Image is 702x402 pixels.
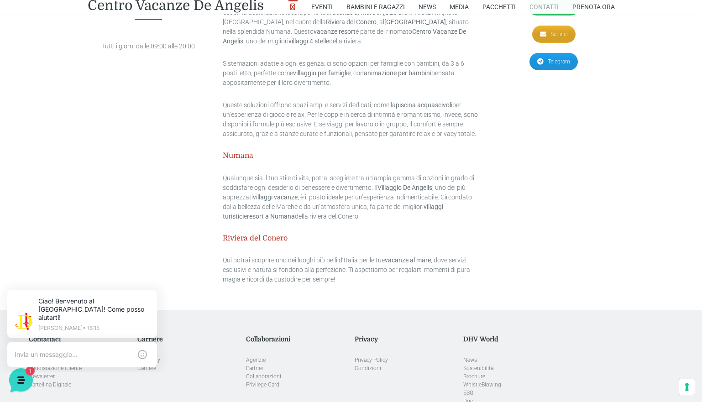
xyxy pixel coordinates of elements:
[314,28,356,35] strong: vacanze resort
[463,390,473,396] a: ESG
[38,99,149,108] p: Ciao! Benvenuto al [GEOGRAPHIC_DATA]! Come posso aiutarti!
[463,373,485,380] a: Brochure
[27,306,43,314] p: Home
[288,37,329,45] strong: villaggi 4 stelle
[223,234,480,243] h5: Riviera del Conero
[463,365,493,371] a: Sostenibilità
[223,100,480,139] p: Queste soluzioni offrono spazi ampi e servizi dedicati, come la per un’esperienza di gioco e rela...
[223,256,480,284] p: Qui potrai scoprire uno dei luoghi più belli d’Italia per le tue , dove servizi esclusivi e natur...
[384,18,446,26] strong: [GEOGRAPHIC_DATA]
[97,151,168,159] a: Apri Centro Assistenza
[377,184,432,191] strong: Villaggio De Angelis
[81,73,168,80] a: [DEMOGRAPHIC_DATA] tutto
[7,366,35,394] iframe: Customerly Messenger Launcher
[21,171,149,180] input: Cerca un articolo...
[88,42,209,51] p: Tutti i giorni dalle 09:00 alle 20:00
[141,306,154,314] p: Aiuto
[137,335,239,343] h5: Carriere
[20,34,38,52] img: light
[7,293,63,314] button: Home
[15,73,78,80] span: Le tue conversazioni
[247,213,295,220] strong: resort a Numana
[38,88,149,97] span: [PERSON_NAME]
[29,373,55,380] a: Newsletter
[246,357,266,363] a: Agenzie
[223,8,480,46] p: Scopri la destinazione ideale per le tue nelle [GEOGRAPHIC_DATA], nel cuore della , al , situato ...
[326,18,377,26] strong: Riviera del Conero
[246,335,348,343] h5: Collaborazioni
[79,306,104,314] p: Messaggi
[15,115,168,133] button: Inizia una conversazione
[223,151,480,160] h5: Numana
[223,59,480,88] p: Sistemazioni adatte a ogni esigenza: ci sono opzioni per famiglie con bambini, da 3 a 6 posti let...
[463,335,565,343] h5: DHV World
[44,47,155,52] p: [PERSON_NAME] • 16:15
[223,173,480,221] p: Qualunque sia il tuo stile di vita, potrai scegliere tra un’ampia gamma di opzioni in grado di so...
[7,7,153,37] h2: Ciao da De Angelis Resort 👋
[59,120,135,128] span: Inizia una conversazione
[463,381,501,388] a: WhistleBlowing
[11,84,172,111] a: [PERSON_NAME]Ciao! Benvenuto al [GEOGRAPHIC_DATA]! Come posso aiutarti!1 h fa1
[15,151,71,159] span: Trova una risposta
[246,365,263,371] a: Partner
[7,40,153,58] p: La nostra missione è rendere la tua esperienza straordinaria!
[679,379,695,395] button: Le tue preferenze relative al consenso per le tecnologie di tracciamento
[355,365,381,371] a: Condizioni
[119,293,175,314] button: Aiuto
[246,381,279,388] a: Privilege Card
[246,373,281,380] a: Collaborazioni
[29,381,71,388] a: Cartellina Digitale
[355,335,456,343] h5: Privacy
[385,256,431,264] strong: vacanze al mare
[15,89,33,107] img: light
[463,357,477,363] a: News
[63,293,120,314] button: 1Messaggi
[529,53,578,70] a: Telegram
[223,203,443,220] strong: villaggi turistici
[155,88,168,96] p: 1 h fa
[293,69,351,77] strong: villaggio per famiglie
[396,101,452,109] strong: piscina acquascivoli
[253,193,298,201] strong: villaggi vacanze
[355,357,388,363] a: Privacy Policy
[91,292,98,298] span: 1
[159,99,168,108] span: 1
[44,18,155,43] p: Ciao! Benvenuto al [GEOGRAPHIC_DATA]! Come posso aiutarti!
[364,69,431,77] strong: animazione per bambini
[532,26,576,43] a: Scrivici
